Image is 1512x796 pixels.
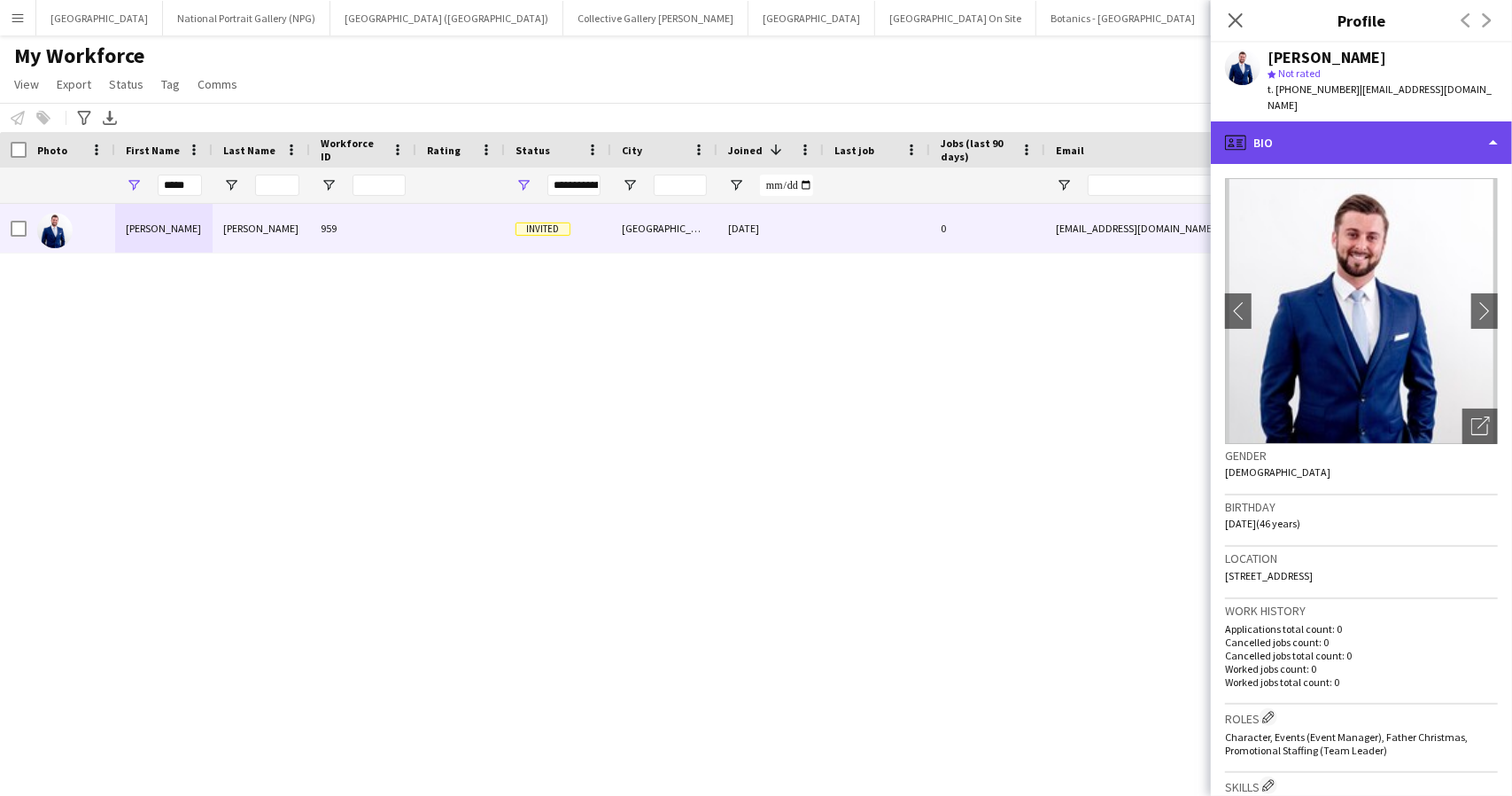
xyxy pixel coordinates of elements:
button: Open Filter Menu [223,177,239,193]
button: Open Filter Menu [728,177,744,193]
button: [GEOGRAPHIC_DATA] (HES) [1210,1,1363,35]
div: 0 [930,204,1045,253]
span: Tag [161,76,180,92]
input: Email Filter Input [1088,175,1389,196]
button: [GEOGRAPHIC_DATA] [748,1,875,35]
span: [DEMOGRAPHIC_DATA] [1225,465,1330,479]
button: National Portrait Gallery (NPG) [163,1,330,35]
a: Status [102,73,151,96]
div: 959 [310,204,416,253]
app-action-btn: Advanced filters [74,107,95,129]
span: Last Name [223,144,275,157]
input: City Filter Input [654,175,707,196]
p: Cancelled jobs total count: 0 [1225,649,1498,662]
span: Character, Events (Event Manager), Father Christmas, Promotional Staffing (Team Leader) [1225,730,1468,757]
img: Crew avatar or photo [1225,178,1498,444]
button: Open Filter Menu [321,177,337,193]
p: Cancelled jobs count: 0 [1225,636,1498,649]
h3: Skills [1225,776,1498,795]
p: Applications total count: 0 [1225,622,1498,636]
h3: Location [1225,550,1498,566]
span: Jobs (last 90 days) [941,137,1013,163]
span: Export [57,76,91,92]
div: [DATE] [717,204,824,253]
span: Invited [516,222,570,236]
span: City [622,144,642,157]
button: Open Filter Menu [126,177,142,193]
button: [GEOGRAPHIC_DATA] [36,1,163,35]
p: Worked jobs total count: 0 [1225,675,1498,689]
h3: Profile [1211,9,1512,32]
span: Workforce ID [321,137,384,163]
input: Joined Filter Input [760,175,813,196]
input: Workforce ID Filter Input [353,175,406,196]
a: Export [50,73,98,96]
button: Botanics - [GEOGRAPHIC_DATA] [1036,1,1210,35]
span: View [14,76,39,92]
div: Bio [1211,121,1512,164]
div: [PERSON_NAME] [1268,50,1386,66]
div: [PERSON_NAME] [213,204,310,253]
span: Status [109,76,143,92]
span: First Name [126,144,180,157]
div: Open photos pop-in [1462,409,1498,444]
span: Last job [834,144,874,157]
div: [GEOGRAPHIC_DATA] [611,204,717,253]
span: Photo [37,144,67,157]
div: [EMAIL_ADDRESS][DOMAIN_NAME] [1045,204,1400,253]
span: | [EMAIL_ADDRESS][DOMAIN_NAME] [1268,82,1492,112]
button: Open Filter Menu [516,177,531,193]
h3: Gender [1225,448,1498,464]
span: Joined [728,144,763,157]
span: [STREET_ADDRESS] [1225,569,1313,582]
button: [GEOGRAPHIC_DATA] ([GEOGRAPHIC_DATA]) [330,1,563,35]
button: [GEOGRAPHIC_DATA] On Site [875,1,1036,35]
span: Not rated [1278,66,1321,80]
button: Open Filter Menu [1056,177,1072,193]
span: Rating [427,144,461,157]
a: Comms [190,73,244,96]
a: View [7,73,46,96]
input: Last Name Filter Input [255,175,299,196]
app-action-btn: Export XLSX [99,107,120,129]
input: First Name Filter Input [158,175,202,196]
p: Worked jobs count: 0 [1225,662,1498,675]
span: Comms [198,76,237,92]
h3: Roles [1225,708,1498,727]
span: My Workforce [14,43,144,69]
span: Status [516,144,550,157]
span: t. [PHONE_NUMBER] [1268,82,1360,96]
button: Collective Gallery [PERSON_NAME] [563,1,748,35]
span: Email [1056,144,1084,157]
h3: Birthday [1225,499,1498,515]
div: [PERSON_NAME] [115,204,213,253]
span: [DATE] (46 years) [1225,517,1300,530]
h3: Work history [1225,603,1498,619]
a: Tag [154,73,187,96]
img: Shane Ankcorn [37,213,73,248]
button: Open Filter Menu [622,177,638,193]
